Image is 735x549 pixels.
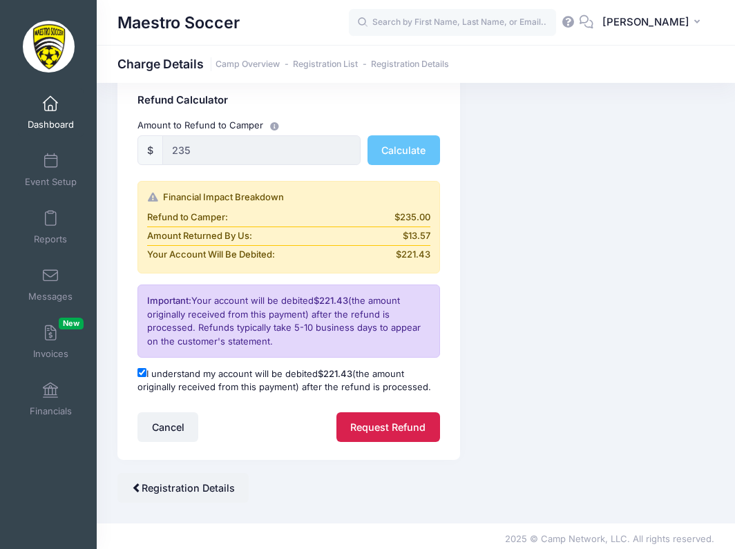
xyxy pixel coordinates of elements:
div: Your account will be debited (the amount originally received from this payment) after the refund ... [137,285,439,358]
label: I understand my account will be debited (the amount originally received from this payment) after ... [137,367,439,394]
a: Registration List [293,59,358,70]
img: Maestro Soccer [23,21,75,73]
div: Amount to Refund to Camper [131,118,447,133]
span: Refund to Camper: [147,211,228,224]
button: Request Refund [336,412,440,442]
span: $221.43 [396,248,430,262]
input: I understand my account will be debited$221.43(the amount originally received from this payment) ... [137,368,146,377]
span: Messages [28,291,73,302]
span: $221.43 [318,368,352,379]
span: $221.43 [314,295,348,306]
span: Invoices [33,348,68,360]
span: Important: [147,295,191,306]
a: Registration Details [371,59,449,70]
span: Your Account Will Be Debited: [147,248,275,262]
span: Event Setup [25,176,77,188]
button: [PERSON_NAME] [593,7,714,39]
span: New [59,318,84,329]
a: Dashboard [18,88,84,137]
span: Financials [30,405,72,417]
input: 0.00 [162,135,361,165]
span: Dashboard [28,119,74,131]
a: Reports [18,203,84,251]
h1: Maestro Soccer [117,7,240,39]
a: Financials [18,375,84,423]
a: Camp Overview [216,59,280,70]
span: Reports [34,233,67,245]
a: Messages [18,260,84,309]
span: [PERSON_NAME] [602,15,689,30]
span: 2025 © Camp Network, LLC. All rights reserved. [505,533,714,544]
input: Search by First Name, Last Name, or Email... [349,9,556,37]
a: Event Setup [18,146,84,194]
span: $235.00 [394,211,430,224]
span: $13.57 [403,229,430,243]
div: Financial Impact Breakdown [147,191,430,204]
span: Amount Returned By Us: [147,229,252,243]
h1: Charge Details [117,57,449,71]
button: Cancel [137,412,198,442]
div: $ [137,135,163,165]
a: Registration Details [117,473,249,503]
a: InvoicesNew [18,318,84,366]
h5: Refund Calculator [137,95,439,107]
